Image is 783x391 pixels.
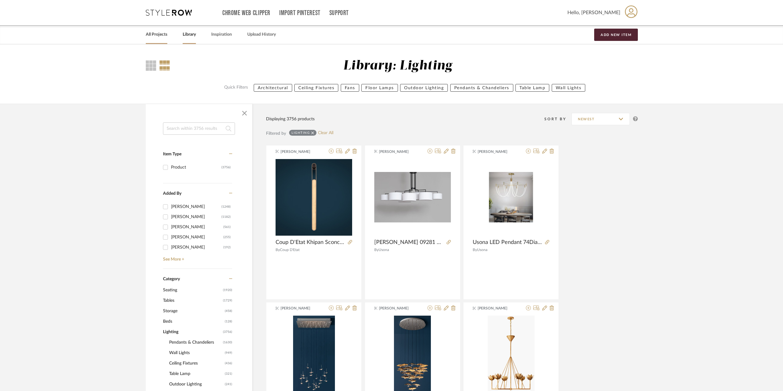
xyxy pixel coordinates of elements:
div: Lighting [292,131,310,135]
span: (1920) [223,285,232,295]
img: Coup D'Etat Khipan Sconce by Entrelacs 2.4Wx3.4Dx25.6H [276,159,352,236]
div: (1248) [221,202,231,212]
span: Seating [163,285,221,295]
button: Architectural [254,84,292,92]
span: Category [163,277,180,282]
div: (192) [223,242,231,252]
a: Inspiration [211,30,232,39]
button: Pendants & Chandeliers [450,84,513,92]
span: Usona [379,248,389,252]
button: Close [238,107,251,119]
span: Ceiling Fixtures [169,358,223,369]
button: Add New Item [594,29,638,41]
span: (241) [225,379,232,389]
span: [PERSON_NAME] 09281 with 7 shades 79Wx36Dx37.5H [374,239,444,246]
div: [PERSON_NAME] [171,232,223,242]
span: Coup D'Etat [280,248,300,252]
span: Usona [477,248,487,252]
a: All Projects [146,30,167,39]
span: Storage [163,306,223,316]
span: Beds [163,316,223,327]
div: (561) [223,222,231,232]
div: Filtered by [266,130,286,137]
div: [PERSON_NAME] [171,212,221,222]
span: (458) [225,306,232,316]
div: [PERSON_NAME] [171,222,223,232]
a: Import Pinterest [279,10,320,16]
a: Chrome Web Clipper [222,10,270,16]
div: Displaying 3756 products [266,116,315,122]
span: Table Lamp [169,369,223,379]
span: Outdoor Lighting [169,379,223,389]
div: [PERSON_NAME] [171,242,223,252]
div: Product [171,162,221,172]
div: (255) [223,232,231,242]
span: By [374,248,379,252]
span: (949) [225,348,232,358]
span: (3756) [223,327,232,337]
a: See More + [161,252,232,262]
button: Wall Lights [552,84,586,92]
button: Outdoor Lighting [400,84,448,92]
div: (1182) [221,212,231,222]
div: Library: Lighting [343,58,452,74]
span: (436) [225,358,232,368]
img: Usona Chandelier 09281 with 7 shades 79Wx36Dx37.5H [374,172,451,222]
span: Usona LED Pendant 74Dia x 48-95"H#13383 [473,239,543,246]
span: Added By [163,191,181,196]
span: (1630) [223,337,232,347]
button: Table Lamp [515,84,549,92]
label: Quick Filters [221,84,252,92]
span: [PERSON_NAME] [280,305,319,311]
span: (128) [225,317,232,326]
span: By [473,248,477,252]
a: Upload History [247,30,276,39]
span: Item Type [163,152,181,156]
span: (321) [225,369,232,379]
div: (3756) [221,162,231,172]
span: Coup D'Etat Khipan Sconce by Entrelacs 2.4Wx3.4Dx25.6H [276,239,345,246]
a: Support [329,10,349,16]
span: Pendants & Chandeliers [169,337,221,348]
img: Usona LED Pendant 74Dia x 48-95"H#13383 [473,172,549,222]
span: [PERSON_NAME] [478,149,516,154]
span: Tables [163,295,221,306]
button: Floor Lamps [361,84,398,92]
a: Library [183,30,196,39]
div: Sort By [544,116,571,122]
span: Lighting [163,327,221,337]
span: By [276,248,280,252]
span: [PERSON_NAME] [379,149,418,154]
span: Wall Lights [169,348,223,358]
span: [PERSON_NAME] [280,149,319,154]
div: [PERSON_NAME] [171,202,221,212]
input: Search within 3756 results [163,122,235,135]
span: [PERSON_NAME] [379,305,418,311]
button: Ceiling Fixtures [294,84,338,92]
span: Hello, [PERSON_NAME] [567,9,620,16]
span: (1729) [223,296,232,305]
button: Fans [341,84,359,92]
span: [PERSON_NAME] [478,305,516,311]
a: Clear All [318,130,333,136]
